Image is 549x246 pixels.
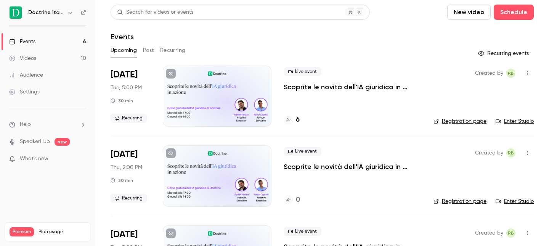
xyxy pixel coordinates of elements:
[143,44,154,56] button: Past
[77,156,86,162] iframe: Noticeable Trigger
[284,115,300,125] a: 6
[284,195,300,205] a: 0
[506,228,515,238] span: Romain Ballereau
[496,117,534,125] a: Enter Studio
[111,84,142,92] span: Tue, 5:00 PM
[20,155,48,163] span: What's new
[284,82,421,92] a: Scoprite le novità dell'IA giuridica in azione
[475,228,503,238] span: Created by
[475,69,503,78] span: Created by
[111,32,134,41] h1: Events
[284,227,321,236] span: Live event
[111,194,147,203] span: Recurring
[10,227,34,236] span: Premium
[494,5,534,20] button: Schedule
[9,121,86,129] li: help-dropdown-opener
[9,71,43,79] div: Audience
[296,115,300,125] h4: 6
[111,228,138,241] span: [DATE]
[117,8,193,16] div: Search for videos or events
[475,47,534,59] button: Recurring events
[111,145,151,206] div: Sep 4 Thu, 2:00 PM (Europe/Paris)
[55,138,70,146] span: new
[111,69,138,81] span: [DATE]
[160,44,186,56] button: Recurring
[9,55,36,62] div: Videos
[447,5,491,20] button: New video
[433,117,486,125] a: Registration page
[506,148,515,158] span: Romain Ballereau
[9,88,40,96] div: Settings
[111,177,133,183] div: 30 min
[111,114,147,123] span: Recurring
[39,229,86,235] span: Plan usage
[284,67,321,76] span: Live event
[508,228,514,238] span: RB
[284,147,321,156] span: Live event
[433,198,486,205] a: Registration page
[496,198,534,205] a: Enter Studio
[284,162,421,171] a: Scoprite le novità dell'IA giuridica in azione
[10,6,22,19] img: Doctrine Italia
[506,69,515,78] span: Romain Ballereau
[296,195,300,205] h4: 0
[28,9,64,16] h6: Doctrine Italia
[111,98,133,104] div: 30 min
[111,44,137,56] button: Upcoming
[111,66,151,127] div: Sep 2 Tue, 5:00 PM (Europe/Paris)
[508,148,514,158] span: RB
[475,148,503,158] span: Created by
[508,69,514,78] span: RB
[20,138,50,146] a: SpeakerHub
[9,38,35,45] div: Events
[111,164,142,171] span: Thu, 2:00 PM
[111,148,138,161] span: [DATE]
[20,121,31,129] span: Help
